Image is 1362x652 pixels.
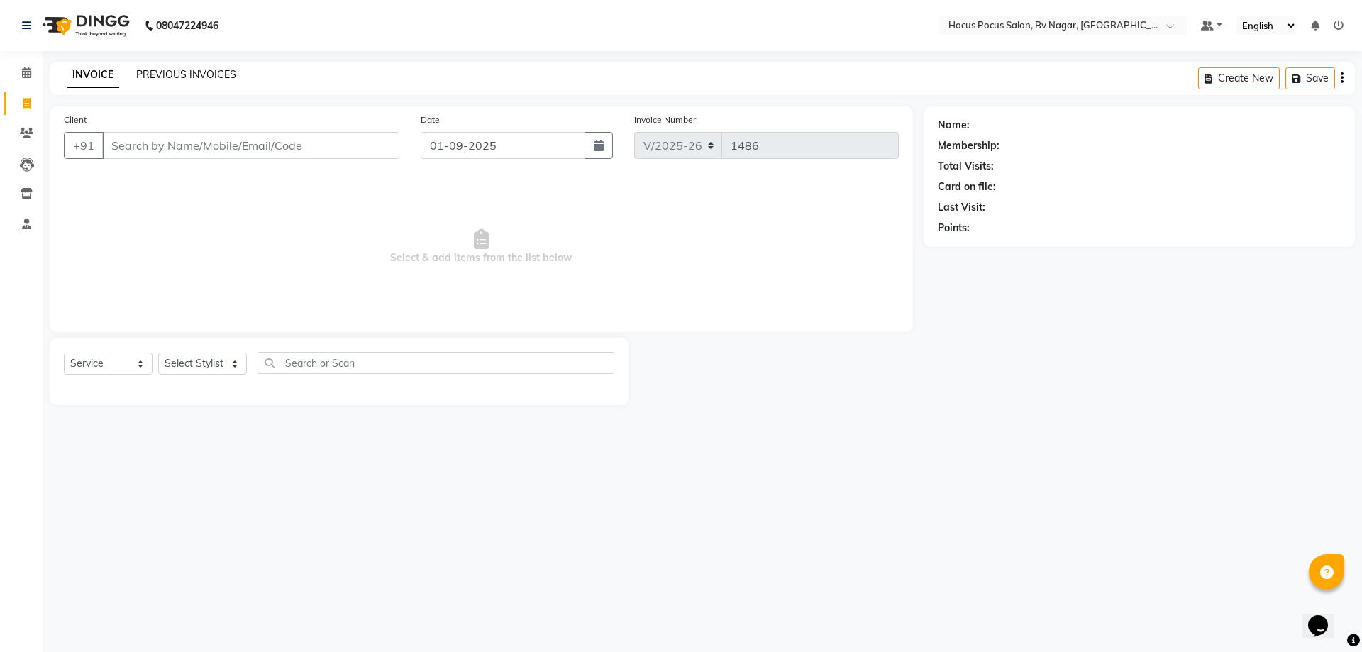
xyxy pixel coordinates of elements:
button: Save [1285,67,1335,89]
b: 08047224946 [156,6,218,45]
a: INVOICE [67,62,119,88]
div: Last Visit: [938,200,985,215]
button: Create New [1198,67,1280,89]
label: Date [421,114,440,126]
input: Search by Name/Mobile/Email/Code [102,132,399,159]
div: Name: [938,118,970,133]
a: PREVIOUS INVOICES [136,68,236,81]
button: +91 [64,132,104,159]
input: Search or Scan [258,352,614,374]
label: Invoice Number [634,114,696,126]
div: Membership: [938,138,1000,153]
iframe: chat widget [1302,595,1348,638]
div: Points: [938,221,970,236]
span: Select & add items from the list below [64,176,899,318]
label: Client [64,114,87,126]
div: Total Visits: [938,159,994,174]
img: logo [36,6,133,45]
div: Card on file: [938,179,996,194]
